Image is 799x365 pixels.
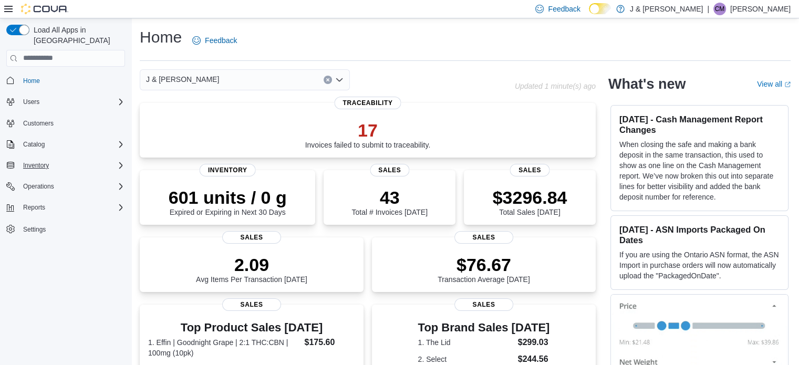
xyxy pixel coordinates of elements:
p: Updated 1 minute(s) ago [515,82,596,90]
span: Sales [370,164,409,176]
p: [PERSON_NAME] [730,3,791,15]
p: $3296.84 [493,187,567,208]
span: Sales [454,231,513,244]
div: Total Sales [DATE] [493,187,567,216]
div: Expired or Expiring in Next 30 Days [169,187,287,216]
a: Feedback [188,30,241,51]
span: Sales [222,231,281,244]
button: Catalog [2,137,129,152]
span: Feedback [205,35,237,46]
span: Settings [19,222,125,235]
span: Home [19,74,125,87]
button: Open list of options [335,76,344,84]
button: Operations [2,179,129,194]
span: Inventory [19,159,125,172]
button: Operations [19,180,58,193]
input: Dark Mode [589,3,611,14]
h3: [DATE] - Cash Management Report Changes [619,114,780,135]
span: Sales [222,298,281,311]
span: Operations [19,180,125,193]
a: Settings [19,223,50,236]
div: Avg Items Per Transaction [DATE] [196,254,307,284]
nav: Complex example [6,69,125,264]
h3: [DATE] - ASN Imports Packaged On Dates [619,224,780,245]
h1: Home [140,27,182,48]
img: Cova [21,4,68,14]
button: Customers [2,116,129,131]
span: Customers [23,119,54,128]
a: Home [19,75,44,87]
span: Catalog [23,140,45,149]
p: $76.67 [438,254,530,275]
span: Feedback [548,4,580,14]
span: Reports [23,203,45,212]
button: Users [2,95,129,109]
p: If you are using the Ontario ASN format, the ASN Import in purchase orders will now automatically... [619,249,780,281]
div: Transaction Average [DATE] [438,254,530,284]
span: Catalog [19,138,125,151]
span: Traceability [334,97,401,109]
p: 43 [351,187,427,208]
span: Settings [23,225,46,234]
span: Inventory [23,161,49,170]
button: Home [2,73,129,88]
button: Reports [19,201,49,214]
span: Inventory [200,164,256,176]
p: When closing the safe and making a bank deposit in the same transaction, this used to show as one... [619,139,780,202]
button: Clear input [324,76,332,84]
span: Sales [510,164,549,176]
h3: Top Product Sales [DATE] [148,321,355,334]
h3: Top Brand Sales [DATE] [418,321,550,334]
p: 601 units / 0 g [169,187,287,208]
dd: $299.03 [518,336,550,349]
span: Operations [23,182,54,191]
p: | [707,3,709,15]
button: Settings [2,221,129,236]
a: Customers [19,117,58,130]
p: 2.09 [196,254,307,275]
span: Users [23,98,39,106]
dt: 1. The Lid [418,337,514,348]
button: Catalog [19,138,49,151]
dd: $175.60 [304,336,355,349]
span: CM [715,3,725,15]
span: J & [PERSON_NAME] [146,73,219,86]
span: Reports [19,201,125,214]
button: Users [19,96,44,108]
a: View allExternal link [757,80,791,88]
div: Total # Invoices [DATE] [351,187,427,216]
span: Customers [19,117,125,130]
svg: External link [784,81,791,88]
button: Reports [2,200,129,215]
h2: What's new [608,76,686,92]
span: Home [23,77,40,85]
div: Invoices failed to submit to traceability. [305,120,431,149]
span: Users [19,96,125,108]
dt: 1. Effin | Goodnight Grape | 2:1 THC:CBN | 100mg (10pk) [148,337,300,358]
span: Load All Apps in [GEOGRAPHIC_DATA] [29,25,125,46]
div: Cheyenne Mann [713,3,726,15]
button: Inventory [2,158,129,173]
span: Sales [454,298,513,311]
button: Inventory [19,159,53,172]
dt: 2. Select [418,354,514,364]
p: J & [PERSON_NAME] [630,3,703,15]
p: 17 [305,120,431,141]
